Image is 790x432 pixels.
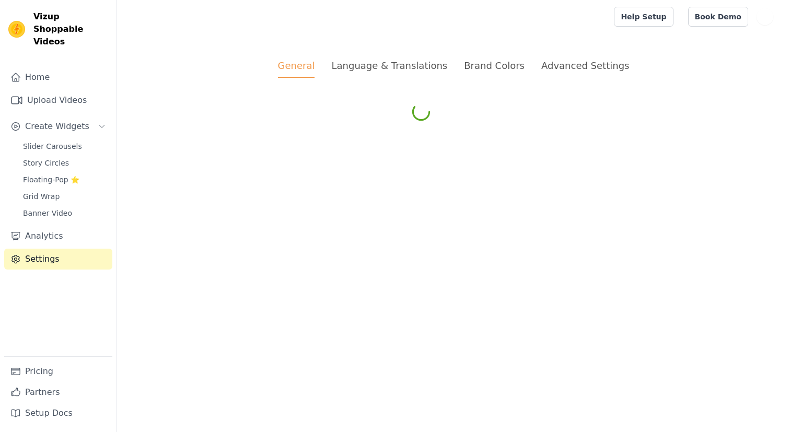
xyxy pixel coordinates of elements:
div: Brand Colors [464,59,525,73]
a: Setup Docs [4,403,112,424]
a: Help Setup [614,7,673,27]
a: Upload Videos [4,90,112,111]
span: Slider Carousels [23,141,82,151]
a: Slider Carousels [17,139,112,154]
div: Language & Translations [331,59,447,73]
span: Floating-Pop ⭐ [23,174,79,185]
a: Book Demo [688,7,748,27]
span: Story Circles [23,158,69,168]
a: Partners [4,382,112,403]
a: Pricing [4,361,112,382]
img: Vizup [8,21,25,38]
div: General [278,59,315,78]
span: Vizup Shoppable Videos [33,10,108,48]
button: Create Widgets [4,116,112,137]
a: Settings [4,249,112,270]
a: Story Circles [17,156,112,170]
span: Banner Video [23,208,72,218]
a: Banner Video [17,206,112,220]
a: Home [4,67,112,88]
a: Analytics [4,226,112,247]
span: Grid Wrap [23,191,60,202]
a: Floating-Pop ⭐ [17,172,112,187]
a: Grid Wrap [17,189,112,204]
div: Advanced Settings [541,59,629,73]
span: Create Widgets [25,120,89,133]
